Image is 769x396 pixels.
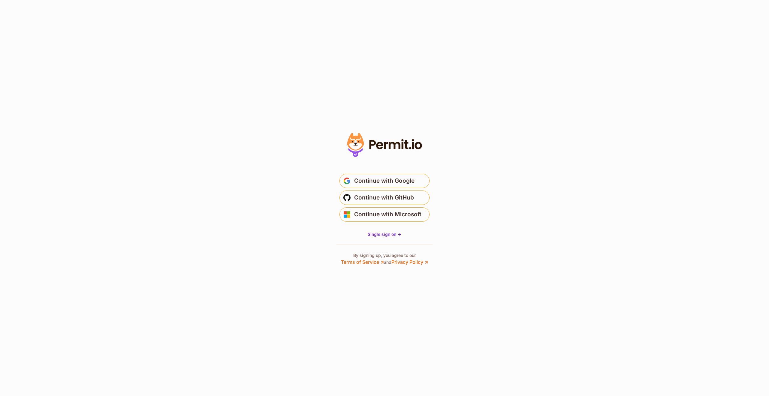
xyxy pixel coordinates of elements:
[354,193,414,203] span: Continue with GitHub
[368,231,401,237] a: Single sign on ->
[339,207,430,222] button: Continue with Microsoft
[341,252,428,266] p: By signing up, you agree to our and
[339,190,430,205] button: Continue with GitHub
[368,232,401,237] span: Single sign on ->
[391,259,428,265] a: Privacy Policy ↗
[354,176,415,186] span: Continue with Google
[339,174,430,188] button: Continue with Google
[341,259,384,265] a: Terms of Service ↗
[354,210,421,219] span: Continue with Microsoft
